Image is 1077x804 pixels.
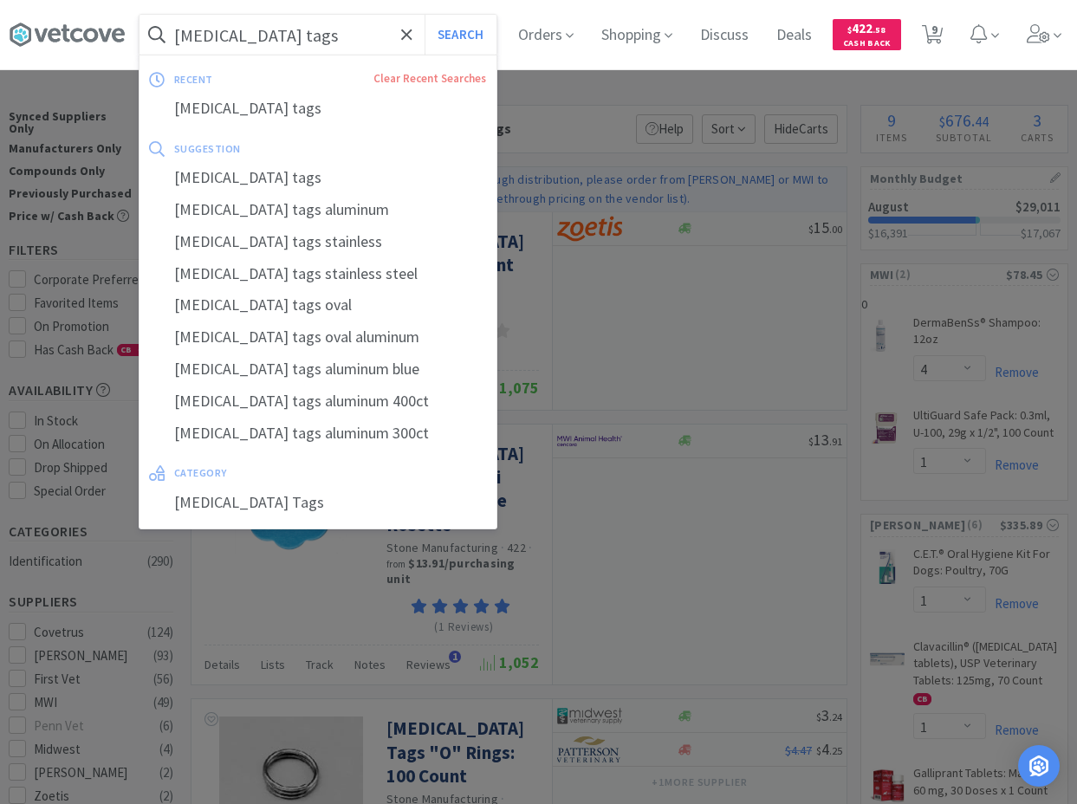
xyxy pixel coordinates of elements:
[915,29,950,45] a: 9
[769,28,819,43] a: Deals
[139,226,496,258] div: [MEDICAL_DATA] tags stainless
[139,487,496,519] div: [MEDICAL_DATA] Tags
[373,71,486,86] a: Clear Recent Searches
[139,289,496,321] div: [MEDICAL_DATA] tags oval
[139,258,496,290] div: [MEDICAL_DATA] tags stainless steel
[139,418,496,450] div: [MEDICAL_DATA] tags aluminum 300ct
[174,459,357,486] div: category
[843,39,891,50] span: Cash Back
[139,386,496,418] div: [MEDICAL_DATA] tags aluminum 400ct
[139,162,496,194] div: [MEDICAL_DATA] tags
[873,24,886,36] span: . 58
[139,15,496,55] input: Search by item, sku, manufacturer, ingredient, size...
[139,321,496,353] div: [MEDICAL_DATA] tags oval aluminum
[139,194,496,226] div: [MEDICAL_DATA] tags aluminum
[425,15,496,55] button: Search
[847,24,852,36] span: $
[847,20,886,36] span: 422
[693,28,756,43] a: Discuss
[139,353,496,386] div: [MEDICAL_DATA] tags aluminum blue
[174,135,364,162] div: suggestion
[139,93,496,125] div: [MEDICAL_DATA] tags
[174,66,294,93] div: recent
[1018,745,1060,787] div: Open Intercom Messenger
[833,11,901,58] a: $422.58Cash Back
